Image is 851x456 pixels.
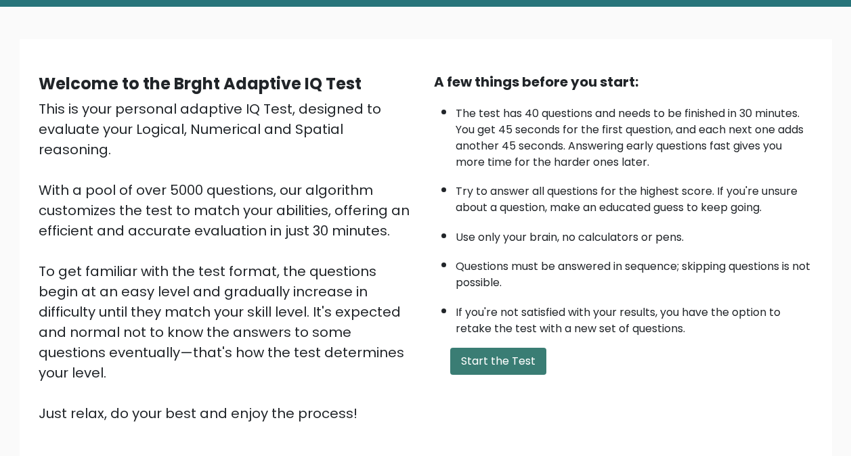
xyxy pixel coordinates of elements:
li: Use only your brain, no calculators or pens. [456,223,813,246]
div: This is your personal adaptive IQ Test, designed to evaluate your Logical, Numerical and Spatial ... [39,99,418,424]
b: Welcome to the Brght Adaptive IQ Test [39,72,362,95]
li: Try to answer all questions for the highest score. If you're unsure about a question, make an edu... [456,177,813,216]
button: Start the Test [450,348,546,375]
li: Questions must be answered in sequence; skipping questions is not possible. [456,252,813,291]
div: A few things before you start: [434,72,813,92]
li: If you're not satisfied with your results, you have the option to retake the test with a new set ... [456,298,813,337]
li: The test has 40 questions and needs to be finished in 30 minutes. You get 45 seconds for the firs... [456,99,813,170]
